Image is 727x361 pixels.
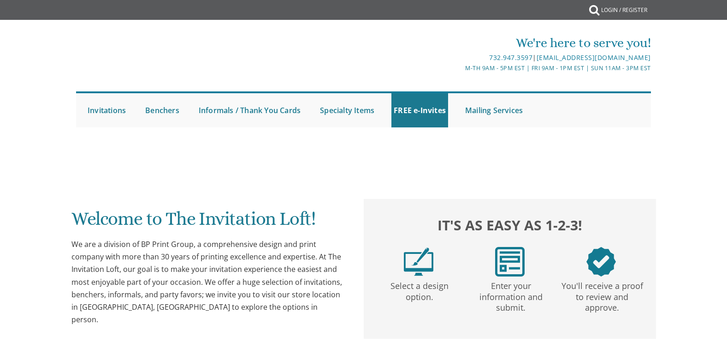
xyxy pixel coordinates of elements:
div: M-Th 9am - 5pm EST | Fri 9am - 1pm EST | Sun 11am - 3pm EST [268,63,651,73]
h2: It's as easy as 1-2-3! [373,215,647,235]
p: You'll receive a proof to review and approve. [558,277,646,313]
p: Select a design option. [376,277,463,303]
a: [EMAIL_ADDRESS][DOMAIN_NAME] [537,53,651,62]
div: | [268,52,651,63]
img: step1.png [404,247,433,277]
a: FREE e-Invites [391,93,448,127]
h1: Welcome to The Invitation Loft! [71,209,345,236]
a: Informals / Thank You Cards [196,93,303,127]
a: Mailing Services [463,93,525,127]
img: step2.png [495,247,525,277]
div: We're here to serve you! [268,34,651,52]
img: step3.png [586,247,616,277]
p: Enter your information and submit. [467,277,555,313]
a: Invitations [85,93,128,127]
div: We are a division of BP Print Group, a comprehensive design and print company with more than 30 y... [71,238,345,326]
a: Specialty Items [318,93,377,127]
a: Benchers [143,93,182,127]
a: 732.947.3597 [489,53,532,62]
